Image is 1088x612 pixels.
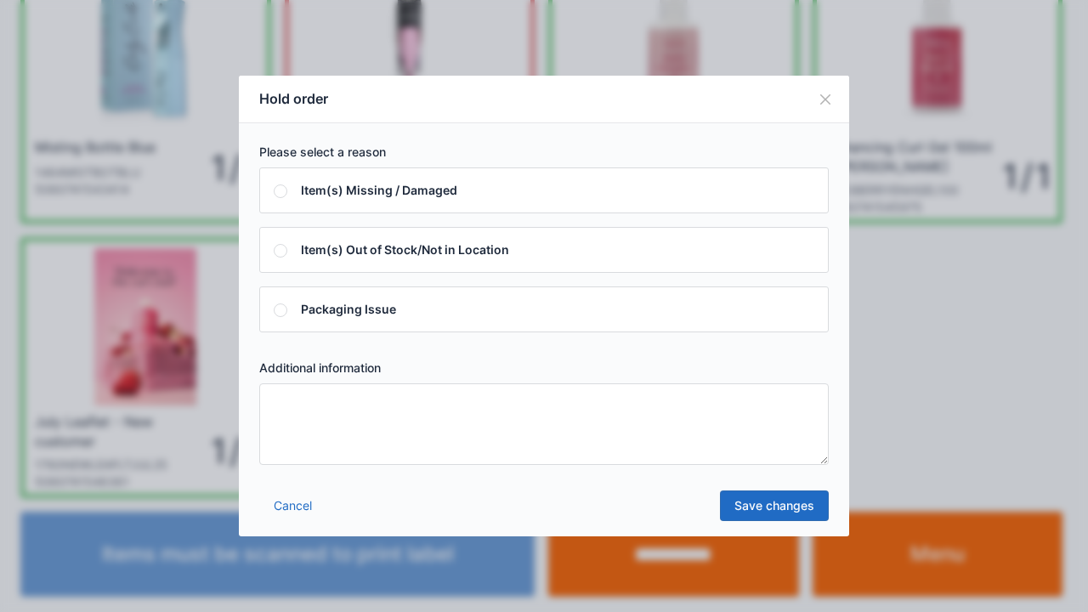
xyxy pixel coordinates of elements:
[259,144,829,161] label: Please select a reason
[301,183,457,197] span: Item(s) Missing / Damaged
[259,360,829,377] label: Additional information
[802,76,849,123] button: Close
[259,89,328,109] h5: Hold order
[301,242,509,257] span: Item(s) Out of Stock/Not in Location
[720,490,829,521] a: Save changes
[301,302,396,316] span: Packaging Issue
[259,490,326,521] a: Cancel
